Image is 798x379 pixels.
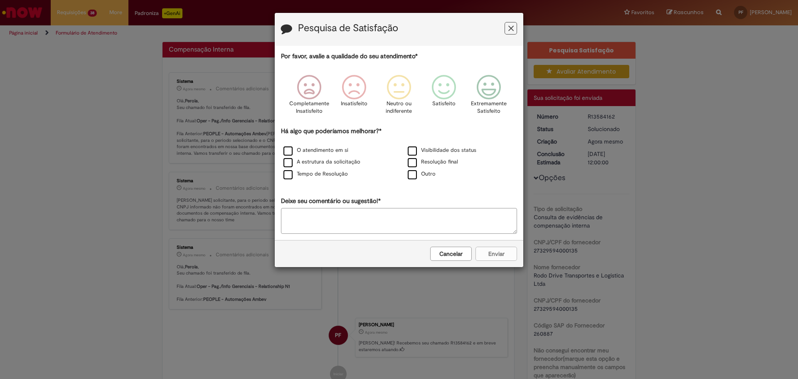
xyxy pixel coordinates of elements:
[468,69,510,126] div: Extremamente Satisfeito
[289,100,329,115] p: Completamente Insatisfeito
[333,69,375,126] div: Insatisfeito
[281,52,418,61] label: Por favor, avalie a qualidade do seu atendimento*
[298,23,398,34] label: Pesquisa de Satisfação
[408,158,458,166] label: Resolução final
[341,100,367,108] p: Insatisfeito
[281,197,381,206] label: Deixe seu comentário ou sugestão!*
[288,69,330,126] div: Completamente Insatisfeito
[423,69,465,126] div: Satisfeito
[408,170,436,178] label: Outro
[378,69,420,126] div: Neutro ou indiferente
[430,247,472,261] button: Cancelar
[283,158,360,166] label: A estrutura da solicitação
[432,100,456,108] p: Satisfeito
[283,146,348,154] label: O atendimento em si
[283,170,348,178] label: Tempo de Resolução
[471,100,507,115] p: Extremamente Satisfeito
[408,146,476,154] label: Visibilidade dos status
[281,127,517,181] div: Há algo que poderíamos melhorar?*
[384,100,414,115] p: Neutro ou indiferente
